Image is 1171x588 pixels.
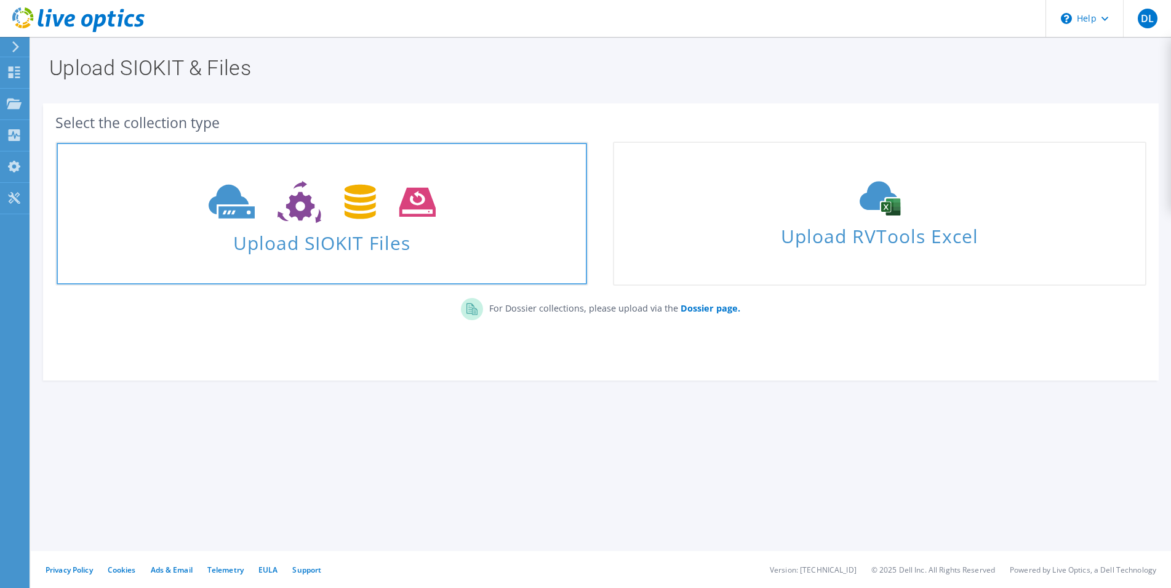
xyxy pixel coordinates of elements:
[57,226,587,252] span: Upload SIOKIT Files
[49,57,1146,78] h1: Upload SIOKIT & Files
[46,565,93,575] a: Privacy Policy
[1138,9,1157,28] span: DL
[614,220,1145,246] span: Upload RVTools Excel
[1061,13,1072,24] svg: \n
[871,565,995,575] li: © 2025 Dell Inc. All Rights Reserved
[55,116,1146,129] div: Select the collection type
[207,565,244,575] a: Telemetry
[613,142,1146,286] a: Upload RVTools Excel
[678,302,740,314] a: Dossier page.
[151,565,193,575] a: Ads & Email
[483,298,740,315] p: For Dossier collections, please upload via the
[770,565,857,575] li: Version: [TECHNICAL_ID]
[681,302,740,314] b: Dossier page.
[292,565,321,575] a: Support
[108,565,136,575] a: Cookies
[55,142,588,286] a: Upload SIOKIT Files
[258,565,278,575] a: EULA
[1010,565,1156,575] li: Powered by Live Optics, a Dell Technology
